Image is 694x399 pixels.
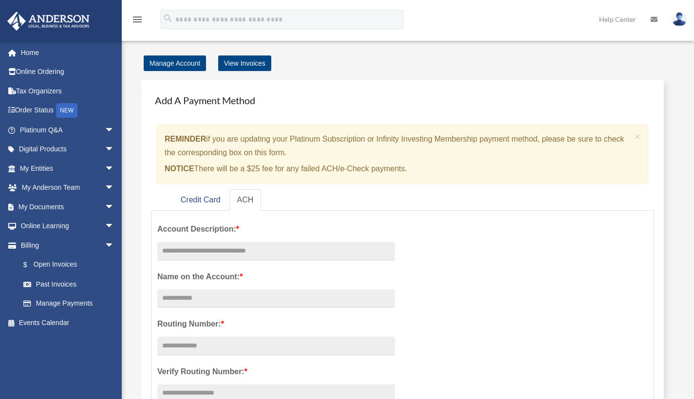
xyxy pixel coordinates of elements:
[56,103,77,118] div: NEW
[7,62,129,82] a: Online Ordering
[7,120,129,140] a: Platinum Q&Aarrow_drop_down
[14,255,129,275] a: $Open Invoices
[131,17,143,25] a: menu
[218,55,271,71] a: View Invoices
[635,131,641,142] button: Close
[7,197,129,217] a: My Documentsarrow_drop_down
[7,217,129,236] a: Online Learningarrow_drop_down
[144,55,206,71] a: Manage Account
[105,120,124,140] span: arrow_drop_down
[635,131,641,142] span: ×
[157,125,648,183] div: if you are updating your Platinum Subscription or Infinity Investing Membership payment method, p...
[163,13,173,24] i: search
[7,236,129,255] a: Billingarrow_drop_down
[157,317,395,331] label: Routing Number:
[29,259,34,271] span: $
[105,217,124,236] span: arrow_drop_down
[672,12,687,26] img: User Pic
[173,189,228,211] a: Credit Card
[7,81,129,101] a: Tax Organizers
[7,101,129,121] a: Order StatusNEW
[105,140,124,160] span: arrow_drop_down
[105,159,124,179] span: arrow_drop_down
[7,140,129,159] a: Digital Productsarrow_drop_down
[165,135,206,143] strong: REMINDER
[7,43,129,62] a: Home
[105,178,124,198] span: arrow_drop_down
[105,197,124,217] span: arrow_drop_down
[4,12,93,31] img: Anderson Advisors Platinum Portal
[7,313,129,332] a: Events Calendar
[165,164,194,173] strong: NOTICE
[157,365,395,379] label: Verify Routing Number:
[105,236,124,255] span: arrow_drop_down
[165,162,631,176] p: There will be a $25 fee for any failed ACH/e-Check payments.
[14,294,124,313] a: Manage Payments
[131,14,143,25] i: menu
[157,270,395,284] label: Name on the Account:
[7,178,129,198] a: My Anderson Teamarrow_drop_down
[229,189,262,211] a: ACH
[151,90,654,111] h4: Add A Payment Method
[7,159,129,178] a: My Entitiesarrow_drop_down
[14,274,129,294] a: Past Invoices
[157,222,395,236] label: Account Description:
